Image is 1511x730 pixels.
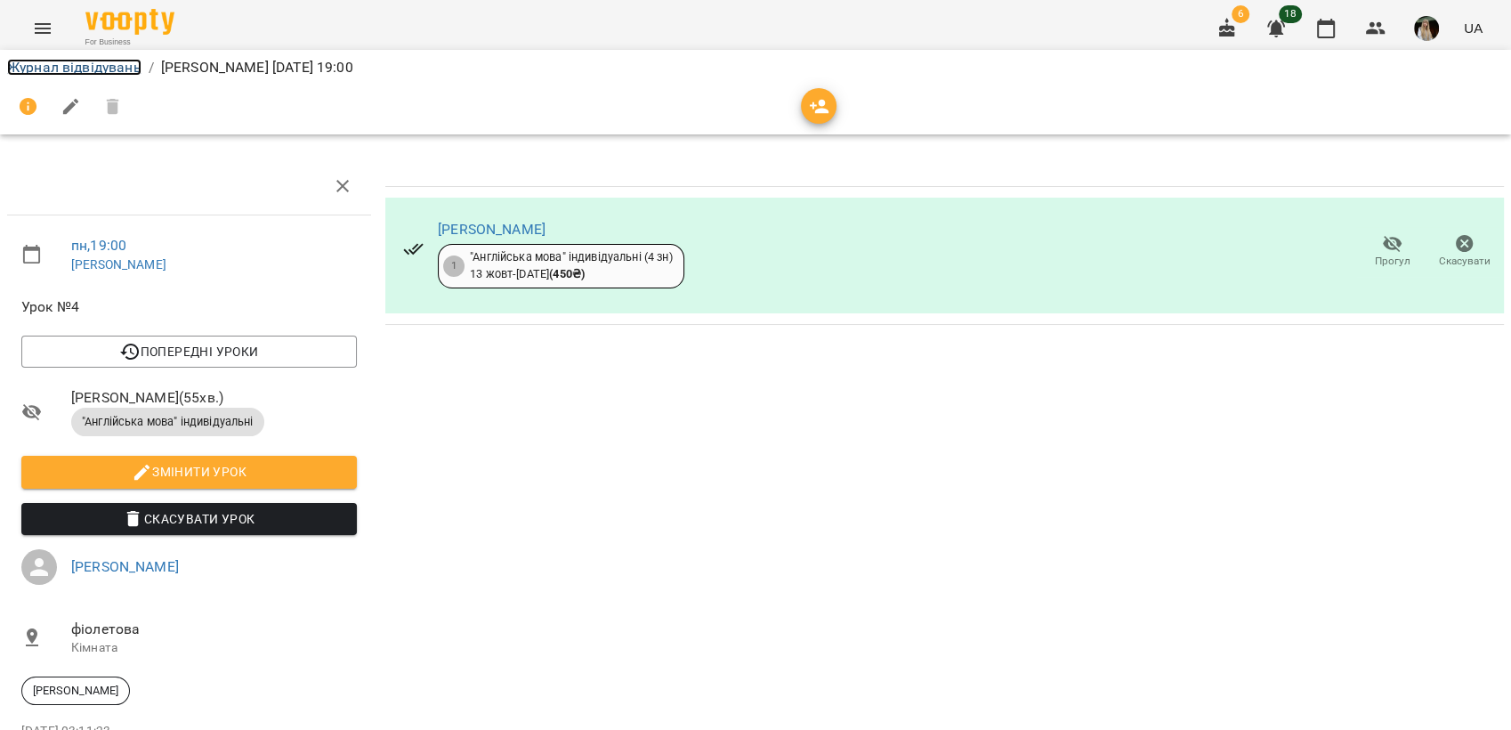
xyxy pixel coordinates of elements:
span: Скасувати [1439,254,1491,269]
span: Скасувати Урок [36,508,343,530]
a: Журнал відвідувань [7,59,141,76]
span: фіолетова [71,619,357,640]
span: Змінити урок [36,461,343,483]
span: 18 [1279,5,1302,23]
span: [PERSON_NAME] ( 55 хв. ) [71,387,357,409]
div: [PERSON_NAME] [21,677,130,705]
a: пн , 19:00 [71,237,126,254]
span: 6 [1232,5,1249,23]
button: Попередні уроки [21,336,357,368]
span: Попередні уроки [36,341,343,362]
li: / [149,57,154,78]
span: For Business [85,36,174,48]
span: UA [1464,19,1483,37]
span: Урок №4 [21,296,357,318]
button: Menu [21,7,64,50]
button: Змінити урок [21,456,357,488]
button: Прогул [1356,227,1428,277]
p: Кімната [71,639,357,657]
a: [PERSON_NAME] [438,221,545,238]
span: Прогул [1375,254,1410,269]
img: Voopty Logo [85,9,174,35]
div: 1 [443,255,465,277]
button: Скасувати Урок [21,503,357,535]
a: [PERSON_NAME] [71,257,166,272]
span: [PERSON_NAME] [22,683,129,699]
img: db9e5aee73aab2f764342d08fe444bbe.JPG [1414,16,1439,41]
nav: breadcrumb [7,57,1504,78]
button: UA [1457,12,1490,45]
p: [PERSON_NAME] [DATE] 19:00 [161,57,353,78]
a: [PERSON_NAME] [71,558,179,575]
div: "Англійська мова" індивідуальні (4 зн) 13 жовт - [DATE] [470,249,673,282]
span: "Англійська мова" індивідуальні [71,414,264,430]
button: Скасувати [1428,227,1500,277]
b: ( 450 ₴ ) [549,267,585,280]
